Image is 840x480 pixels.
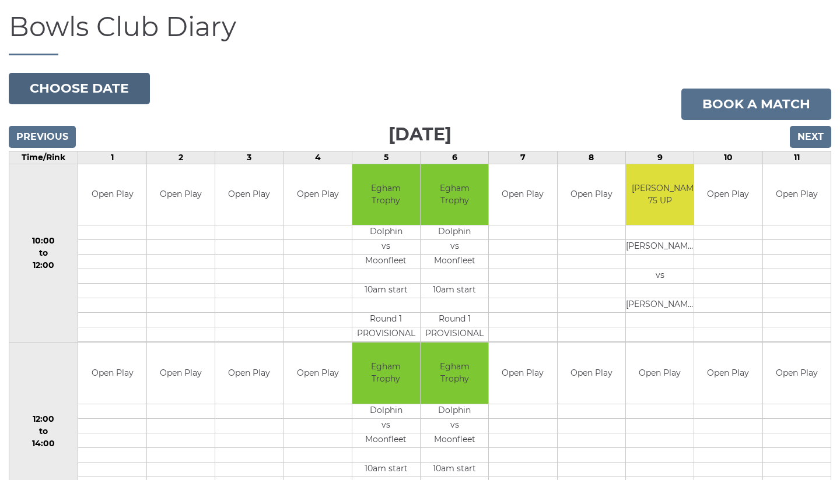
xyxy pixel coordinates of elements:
td: Open Play [215,164,283,225]
td: Open Play [215,343,283,404]
td: Open Play [283,164,351,225]
td: Open Play [694,164,762,225]
input: Previous [9,126,76,148]
td: 3 [215,151,283,164]
td: Moonfleet [421,255,488,269]
td: 10am start [421,284,488,298]
td: 7 [489,151,557,164]
td: Dolphin [352,404,420,418]
td: Open Play [558,343,625,404]
td: vs [626,269,694,284]
td: vs [352,240,420,255]
td: Open Play [489,164,556,225]
td: 8 [557,151,625,164]
td: Open Play [763,343,831,404]
td: [PERSON_NAME] [626,298,694,313]
td: [PERSON_NAME] [626,240,694,255]
input: Next [790,126,831,148]
td: Dolphin [352,225,420,240]
td: Egham Trophy [421,343,488,404]
td: 10am start [352,284,420,298]
td: Time/Rink [9,151,78,164]
td: Open Play [283,343,351,404]
button: Choose date [9,73,150,104]
td: Round 1 [421,313,488,327]
td: 10:00 to 12:00 [9,164,78,343]
td: Dolphin [421,225,488,240]
td: Egham Trophy [352,164,420,225]
td: Open Play [763,164,831,225]
td: Egham Trophy [352,343,420,404]
td: 10 [694,151,762,164]
td: PROVISIONAL [421,327,488,342]
td: Round 1 [352,313,420,327]
td: Open Play [489,343,556,404]
td: Moonfleet [421,433,488,447]
td: 10am start [421,462,488,477]
td: vs [421,418,488,433]
td: Dolphin [421,404,488,418]
td: vs [352,418,420,433]
td: Open Play [694,343,762,404]
td: Open Play [78,164,146,225]
td: 9 [625,151,694,164]
a: Book a match [681,89,831,120]
td: 6 [421,151,489,164]
td: [PERSON_NAME] 75 UP [626,164,694,225]
h1: Bowls Club Diary [9,12,831,55]
td: Open Play [147,164,215,225]
td: 10am start [352,462,420,477]
td: 1 [78,151,146,164]
td: Open Play [78,343,146,404]
td: 2 [146,151,215,164]
td: 11 [762,151,831,164]
td: vs [421,240,488,255]
td: Open Play [626,343,694,404]
td: Egham Trophy [421,164,488,225]
td: Open Play [558,164,625,225]
td: PROVISIONAL [352,327,420,342]
td: Moonfleet [352,433,420,447]
td: Open Play [147,343,215,404]
td: Moonfleet [352,255,420,269]
td: 4 [283,151,352,164]
td: 5 [352,151,420,164]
